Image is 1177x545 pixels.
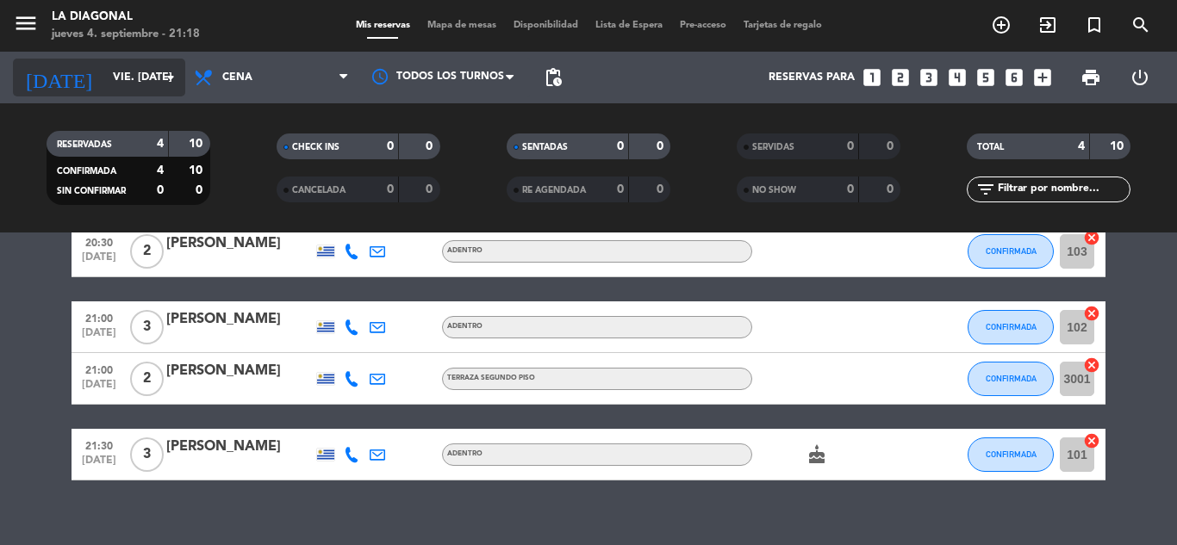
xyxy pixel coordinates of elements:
[887,183,897,195] strong: 0
[975,66,997,89] i: looks_5
[918,66,940,89] i: looks_3
[78,307,121,327] span: 21:00
[991,15,1012,35] i: add_circle_outline
[78,455,121,474] span: [DATE]
[522,186,586,195] span: RE AGENDADA
[1083,229,1100,246] i: cancel
[1083,432,1100,449] i: cancel
[347,21,419,30] span: Mis reservas
[292,186,346,195] span: CANCELADA
[505,21,587,30] span: Disponibilidad
[78,435,121,455] span: 21:30
[166,360,313,382] div: [PERSON_NAME]
[847,183,854,195] strong: 0
[130,310,164,344] span: 3
[543,67,564,88] span: pending_actions
[78,327,121,347] span: [DATE]
[78,379,121,399] span: [DATE]
[1003,66,1025,89] i: looks_6
[986,246,1037,256] span: CONFIRMADA
[426,140,436,152] strong: 0
[975,179,996,200] i: filter_list
[222,71,252,84] span: Cena
[968,362,1054,396] button: CONFIRMADA
[1130,67,1150,88] i: power_settings_new
[157,164,164,177] strong: 4
[13,10,39,42] button: menu
[587,21,671,30] span: Lista de Espera
[889,66,912,89] i: looks_two
[1115,52,1164,103] div: LOG OUT
[189,164,206,177] strong: 10
[671,21,735,30] span: Pre-acceso
[52,9,200,26] div: La Diagonal
[1083,356,1100,374] i: cancel
[196,184,206,196] strong: 0
[447,323,483,330] span: ADENTRO
[986,449,1037,459] span: CONFIRMADA
[387,140,394,152] strong: 0
[166,436,313,458] div: [PERSON_NAME]
[1130,15,1151,35] i: search
[387,183,394,195] strong: 0
[447,375,535,381] span: TERRAZA SEGUNDO PISO
[447,247,483,254] span: ADENTRO
[13,10,39,36] i: menu
[160,67,181,88] i: arrow_drop_down
[1037,15,1058,35] i: exit_to_app
[968,437,1054,472] button: CONFIRMADA
[130,362,164,396] span: 2
[57,167,116,176] span: CONFIRMADA
[78,251,121,271] span: [DATE]
[769,71,855,84] span: Reservas para
[617,183,624,195] strong: 0
[752,143,794,152] span: SERVIDAS
[887,140,897,152] strong: 0
[806,444,827,465] i: cake
[166,308,313,331] div: [PERSON_NAME]
[1080,67,1101,88] span: print
[157,184,164,196] strong: 0
[861,66,883,89] i: looks_one
[419,21,505,30] span: Mapa de mesas
[57,140,112,149] span: RESERVADAS
[847,140,854,152] strong: 0
[1084,15,1105,35] i: turned_in_not
[52,26,200,43] div: jueves 4. septiembre - 21:18
[13,59,104,96] i: [DATE]
[977,143,1004,152] span: TOTAL
[522,143,568,152] span: SENTADAS
[1083,305,1100,322] i: cancel
[1078,140,1085,152] strong: 4
[657,183,667,195] strong: 0
[617,140,624,152] strong: 0
[130,437,164,472] span: 3
[1031,66,1054,89] i: add_box
[946,66,968,89] i: looks_4
[292,143,339,152] span: CHECK INS
[78,359,121,379] span: 21:00
[447,450,483,457] span: ADENTRO
[986,322,1037,331] span: CONFIRMADA
[657,140,667,152] strong: 0
[1110,140,1127,152] strong: 10
[968,310,1054,344] button: CONFIRMADA
[996,180,1130,199] input: Filtrar por nombre...
[157,138,164,150] strong: 4
[986,374,1037,383] span: CONFIRMADA
[968,234,1054,269] button: CONFIRMADA
[189,138,206,150] strong: 10
[735,21,831,30] span: Tarjetas de regalo
[130,234,164,269] span: 2
[78,232,121,251] span: 20:30
[166,232,313,255] div: [PERSON_NAME]
[57,187,126,195] span: SIN CONFIRMAR
[426,183,436,195] strong: 0
[752,186,796,195] span: NO SHOW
